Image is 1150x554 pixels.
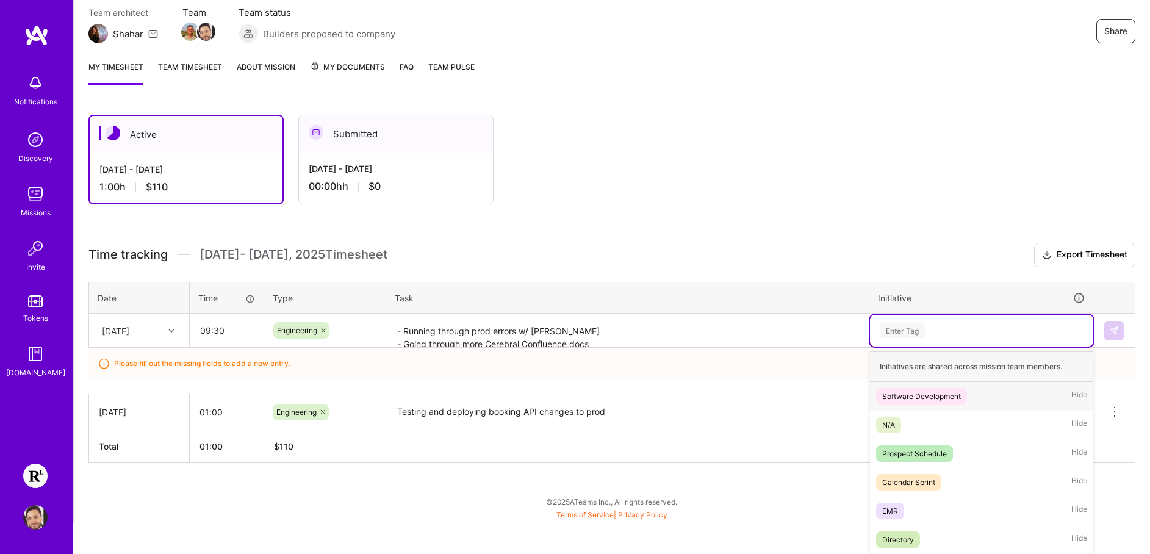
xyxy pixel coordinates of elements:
img: Submit [1109,326,1119,336]
th: Total [89,430,190,463]
span: $110 [146,181,168,193]
div: 00:00h h [309,180,483,193]
a: My Documents [310,60,385,85]
input: HH:MM [190,314,263,347]
span: [DATE] - [DATE] , 2025 Timesheet [199,247,387,262]
i: icon Download [1042,249,1052,262]
div: Initiatives are shared across mission team members. [870,351,1093,382]
img: Team Member Avatar [181,23,199,41]
a: My timesheet [88,60,143,85]
img: Builders proposed to company [239,24,258,43]
div: Invite [26,261,45,273]
img: teamwork [23,182,48,206]
span: Hide [1071,503,1087,519]
div: EMR [882,505,898,517]
img: Invite [23,236,48,261]
span: Engineering [276,408,317,417]
div: Submitted [299,115,493,153]
th: Type [264,282,386,314]
th: Task [386,282,869,314]
div: [DATE] - [DATE] [309,162,483,175]
div: © 2025 ATeams Inc., All rights reserved. [73,486,1150,517]
div: Software Development [882,390,961,403]
input: HH:MM [190,396,264,428]
button: Share [1096,19,1135,43]
th: 01:00 [190,430,264,463]
span: Hide [1071,474,1087,491]
span: Team architect [88,6,158,19]
span: Builders proposed to company [263,27,395,40]
span: Time tracking [88,247,168,262]
a: Resilience Lab: Building a Health Tech Platform [20,464,51,488]
div: Prospect Schedule [882,447,947,460]
div: Directory [882,533,914,546]
div: [DATE] [99,406,179,419]
div: Discovery [18,152,53,165]
span: My Documents [310,60,385,74]
button: Export Timesheet [1034,243,1135,267]
a: User Avatar [20,505,51,530]
i: icon Chevron [168,328,174,334]
img: Resilience Lab: Building a Health Tech Platform [23,464,48,488]
span: Hide [1071,417,1087,433]
i: icon InfoOrange [98,358,109,369]
div: 1:00 h [99,181,273,193]
a: Terms of Service [556,510,614,519]
div: Active [90,116,282,153]
span: Team status [239,6,395,19]
div: Time [198,292,255,304]
img: Submitted [309,125,323,140]
i: icon Mail [148,29,158,38]
span: | [556,510,667,519]
img: Team Member Avatar [197,23,215,41]
div: Shahar [113,27,143,40]
span: Hide [1071,531,1087,548]
div: [DATE] [102,324,129,337]
img: User Avatar [23,505,48,530]
img: Team Architect [88,24,108,43]
span: Team [182,6,214,19]
div: Please fill out the missing fields to add a new entry. [88,348,1135,379]
a: Team timesheet [158,60,222,85]
div: Initiative [878,291,1085,305]
textarea: - Running through prod errors w/ [PERSON_NAME] - Going through more Cerebral Confluence docs - In... [387,315,868,347]
a: FAQ [400,60,414,85]
div: N/A [882,419,895,431]
img: logo [24,24,49,46]
img: discovery [23,128,48,152]
span: $ 110 [274,441,293,451]
span: $0 [368,180,381,193]
div: Calendar Sprint [882,476,935,489]
textarea: Testing and deploying booking API changes to prod [387,395,868,429]
div: [DATE] - [DATE] [99,163,273,176]
span: Hide [1071,388,1087,405]
div: Missions [21,206,51,219]
div: Enter Tag [880,321,925,340]
a: Team Member Avatar [182,21,198,42]
span: Team Pulse [428,62,475,71]
span: Engineering [277,326,317,335]
img: Active [106,126,120,140]
span: Share [1104,25,1127,37]
img: guide book [23,342,48,366]
img: bell [23,71,48,95]
a: Team Member Avatar [198,21,214,42]
img: tokens [28,295,43,307]
a: Privacy Policy [618,510,667,519]
th: Date [89,282,190,314]
span: Hide [1071,445,1087,462]
a: About Mission [237,60,295,85]
div: Notifications [14,95,57,108]
a: Team Pulse [428,60,475,85]
div: [DOMAIN_NAME] [6,366,65,379]
div: Tokens [23,312,48,325]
